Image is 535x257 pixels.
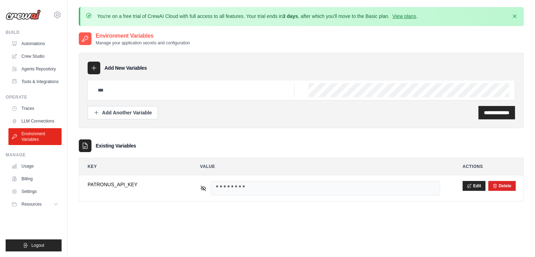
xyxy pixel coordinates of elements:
div: Add Another Variable [94,109,152,116]
a: Tools & Integrations [8,76,62,87]
p: You're on a free trial of CrewAI Cloud with full access to all features. Your trial ends in , aft... [97,13,418,20]
button: Delete [492,183,511,189]
span: Resources [21,201,42,207]
button: Logout [6,239,62,251]
div: Build [6,30,62,35]
div: Manage [6,152,62,158]
p: Manage your application secrets and configuration [96,40,190,46]
img: Logo [6,10,41,20]
th: Value [192,158,448,175]
button: Add Another Variable [88,106,158,119]
a: Settings [8,186,62,197]
h3: Existing Variables [96,142,136,149]
span: Logout [31,243,44,248]
strong: 3 days [282,13,298,19]
a: Crew Studio [8,51,62,62]
div: Operate [6,94,62,100]
a: Billing [8,173,62,184]
h2: Environment Variables [96,32,190,40]
span: PATRONUS_API_KEY [88,181,178,188]
th: Key [79,158,186,175]
a: Usage [8,161,62,172]
a: Traces [8,103,62,114]
button: Resources [8,199,62,210]
a: Environment Variables [8,128,62,145]
a: Automations [8,38,62,49]
th: Actions [454,158,523,175]
h3: Add New Variables [104,64,147,71]
button: Edit [463,181,485,191]
a: View plans [392,13,416,19]
a: Agents Repository [8,63,62,75]
a: LLM Connections [8,115,62,127]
